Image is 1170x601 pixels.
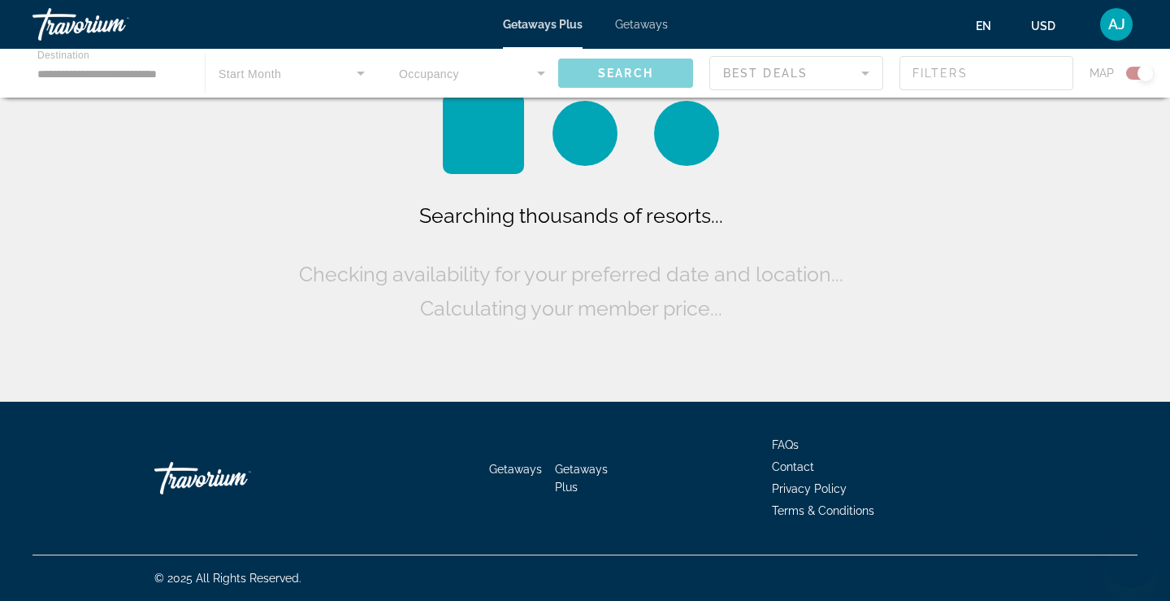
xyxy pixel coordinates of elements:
[555,463,608,494] a: Getaways Plus
[772,460,814,473] a: Contact
[976,14,1007,37] button: Change language
[154,572,301,585] span: © 2025 All Rights Reserved.
[1108,16,1125,33] span: AJ
[32,3,195,46] a: Travorium
[419,203,723,228] span: Searching thousands of resorts...
[503,18,583,31] a: Getaways Plus
[299,262,843,286] span: Checking availability for your preferred date and location...
[772,482,847,495] a: Privacy Policy
[154,454,317,503] a: Go Home
[489,463,542,476] a: Getaways
[976,20,991,33] span: en
[1031,20,1055,33] span: USD
[1105,536,1157,588] iframe: Кнопка запуска окна обмена сообщениями
[1031,14,1071,37] button: Change currency
[420,296,722,320] span: Calculating your member price...
[615,18,668,31] a: Getaways
[1095,7,1137,41] button: User Menu
[772,438,799,451] a: FAQs
[772,504,874,517] a: Terms & Conditions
